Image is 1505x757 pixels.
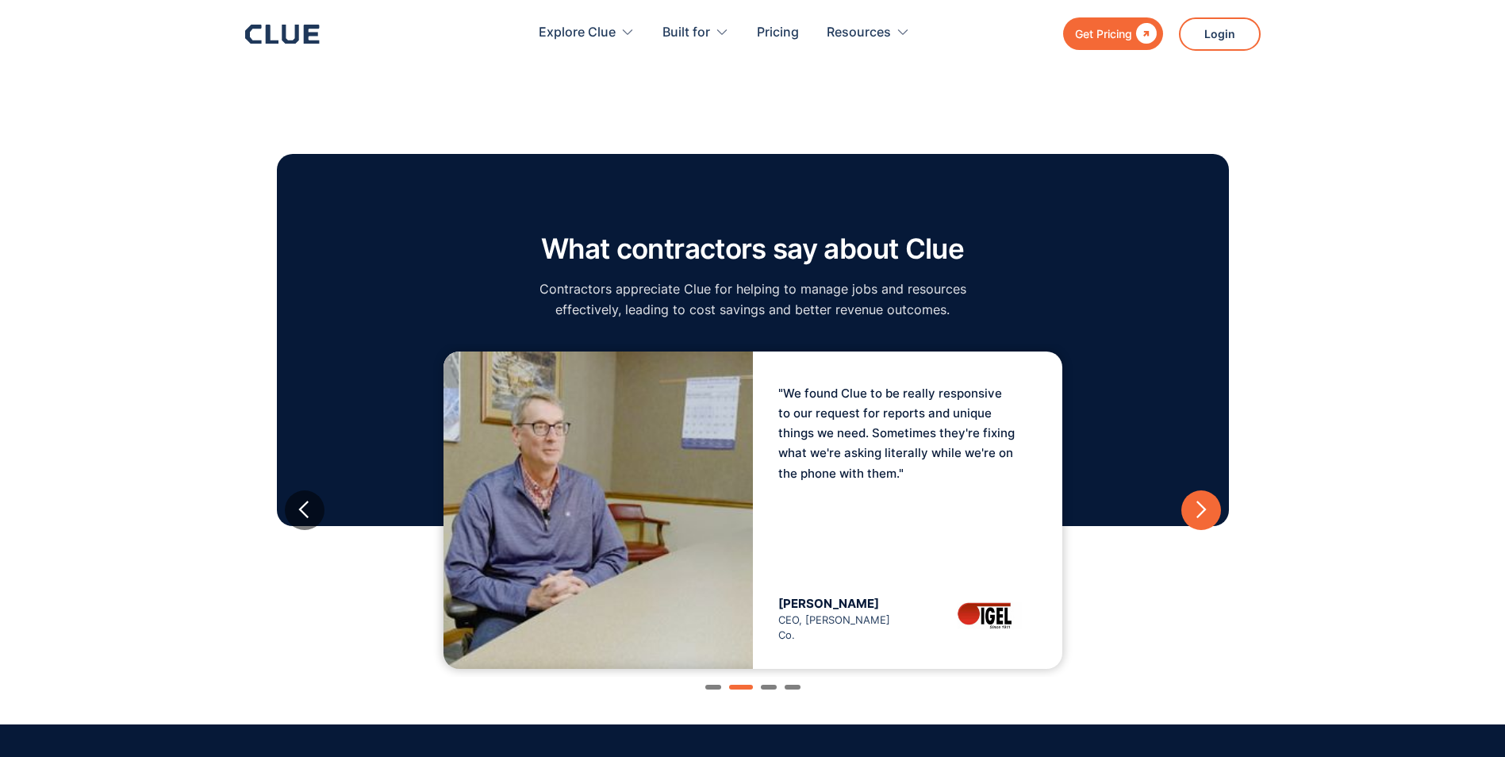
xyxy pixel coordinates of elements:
div: Explore Clue [539,8,635,58]
div: Show slide 1 of 4 [705,685,721,690]
div: Get Pricing [1075,24,1132,44]
div: Resources [827,8,891,58]
img: IGEL company logo [942,596,1037,636]
div: Resources [827,8,910,58]
div: Show slide 3 of 4 [761,685,777,690]
div: Show slide 4 of 4 [785,685,800,690]
p: Contractors appreciate Clue for helping to manage jobs and resources effectively, leading to cost... [531,279,975,319]
a: Login [1179,17,1261,51]
div: CEO, [PERSON_NAME] Co. [778,596,908,644]
h2: What contractors say about Clue [531,233,975,264]
p: "We found Clue to be really responsive to our request for reports and unique things we need. Some... [778,383,1016,483]
div: 2 of 4 [285,344,1221,677]
div: Built for [662,8,710,58]
div: next slide [1181,490,1221,530]
div: previous slide [285,490,324,530]
a: Get Pricing [1063,17,1163,50]
div: carousel [285,336,1221,685]
div: Built for [662,8,729,58]
span: [PERSON_NAME] [778,596,879,611]
div: Show slide 2 of 4 [729,685,753,690]
a: Pricing [757,8,799,58]
div:  [1132,24,1157,44]
div: Explore Clue [539,8,616,58]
